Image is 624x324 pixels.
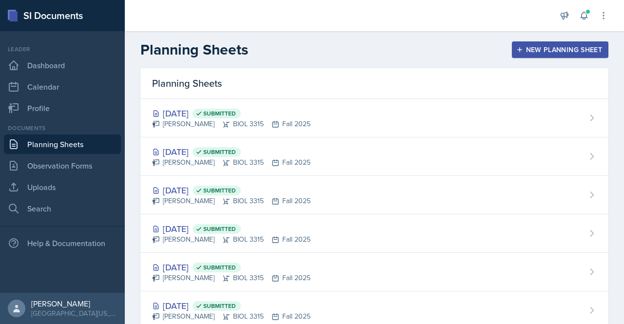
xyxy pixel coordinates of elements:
div: Planning Sheets [140,68,608,99]
a: Planning Sheets [4,134,121,154]
span: Submitted [203,148,236,156]
div: [DATE] [152,222,311,235]
div: [PERSON_NAME] BIOL 3315 Fall 2025 [152,157,311,168]
a: Calendar [4,77,121,96]
a: [DATE] Submitted [PERSON_NAME]BIOL 3315Fall 2025 [140,137,608,176]
button: New Planning Sheet [512,41,608,58]
a: Search [4,199,121,218]
div: New Planning Sheet [518,46,602,54]
div: [DATE] [152,184,311,197]
div: Leader [4,45,121,54]
a: [DATE] Submitted [PERSON_NAME]BIOL 3315Fall 2025 [140,253,608,291]
div: [DATE] [152,261,311,274]
div: [PERSON_NAME] BIOL 3315 Fall 2025 [152,196,311,206]
div: [PERSON_NAME] [31,299,117,308]
a: [DATE] Submitted [PERSON_NAME]BIOL 3315Fall 2025 [140,214,608,253]
a: [DATE] Submitted [PERSON_NAME]BIOL 3315Fall 2025 [140,99,608,137]
div: [PERSON_NAME] BIOL 3315 Fall 2025 [152,234,311,245]
div: [PERSON_NAME] BIOL 3315 Fall 2025 [152,119,311,129]
span: Submitted [203,264,236,271]
a: [DATE] Submitted [PERSON_NAME]BIOL 3315Fall 2025 [140,176,608,214]
div: Help & Documentation [4,233,121,253]
div: [DATE] [152,107,311,120]
div: Documents [4,124,121,133]
span: Submitted [203,302,236,310]
a: Dashboard [4,56,121,75]
a: Profile [4,98,121,118]
div: [DATE] [152,145,311,158]
div: [DATE] [152,299,311,312]
span: Submitted [203,110,236,117]
span: Submitted [203,225,236,233]
div: [PERSON_NAME] BIOL 3315 Fall 2025 [152,311,311,322]
div: [GEOGRAPHIC_DATA][US_STATE] [31,308,117,318]
a: Uploads [4,177,121,197]
div: [PERSON_NAME] BIOL 3315 Fall 2025 [152,273,311,283]
h2: Planning Sheets [140,41,248,58]
span: Submitted [203,187,236,194]
a: Observation Forms [4,156,121,175]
